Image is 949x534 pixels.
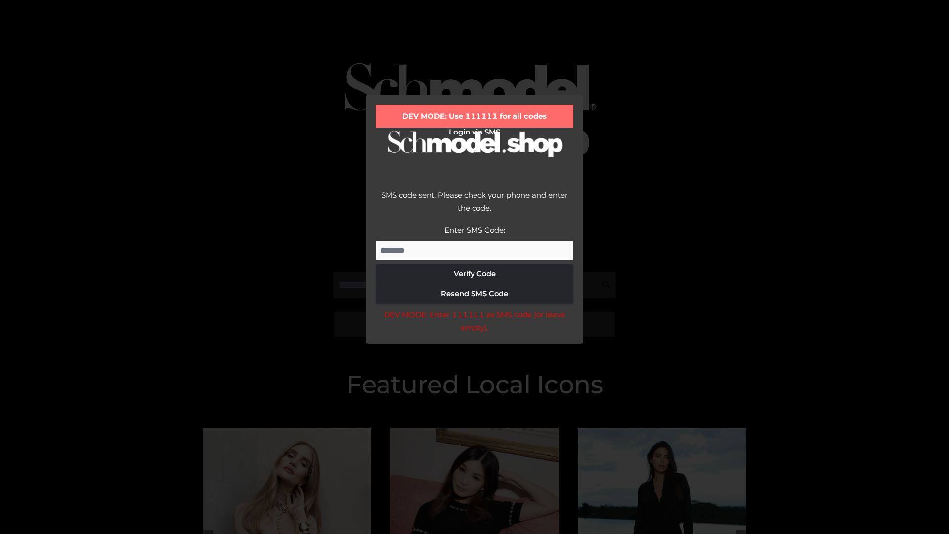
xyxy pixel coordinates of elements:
[376,105,573,128] div: DEV MODE: Use 111111 for all codes
[376,189,573,224] div: SMS code sent. Please check your phone and enter the code.
[444,225,505,235] label: Enter SMS Code:
[376,128,573,136] h2: Login via SMS
[376,264,573,284] button: Verify Code
[376,284,573,304] button: Resend SMS Code
[376,309,573,334] div: DEV MODE: Enter 111111 as SMS code (or leave empty).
